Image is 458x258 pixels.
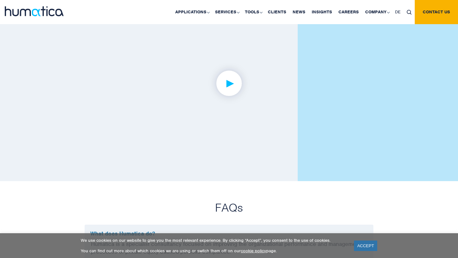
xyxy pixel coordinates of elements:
img: search_icon [407,10,412,15]
img: play [205,59,254,108]
h3: FAQs [52,200,406,215]
a: ACCEPT [354,241,377,251]
h5: What does Humatica do? [90,230,368,237]
img: logo [5,6,64,16]
p: You can find out more about which cookies we are using or switch them off on our page. [81,248,346,254]
span: DE [395,9,400,15]
p: We use cookies on our website to give you the most relevant experience. By clicking “Accept”, you... [81,238,346,243]
a: cookie policy [241,248,266,254]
